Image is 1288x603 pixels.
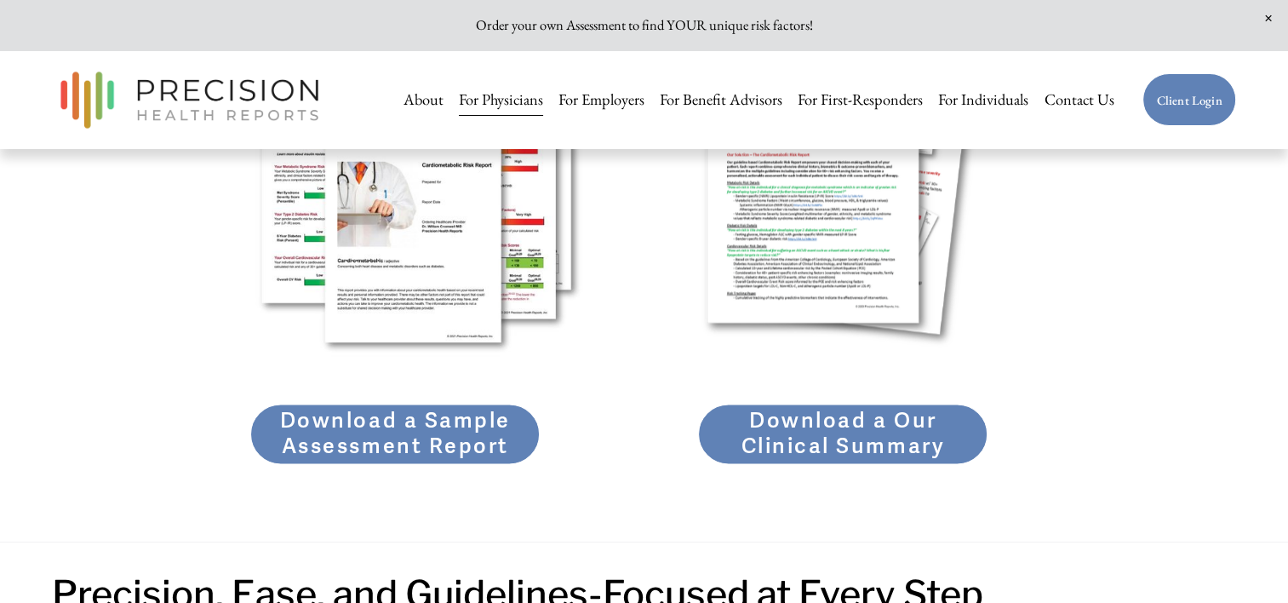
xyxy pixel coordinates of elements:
a: Contact Us [1044,83,1113,117]
a: For Individuals [938,83,1028,117]
a: For Employers [558,83,644,117]
a: For Benefit Advisors [660,83,782,117]
a: About [404,83,444,117]
iframe: Chat Widget [1203,521,1288,603]
img: Precision Health Reports [52,64,328,136]
a: Download a Our Clinical Summary [698,404,987,464]
a: Download a Sample Assessment Report [250,404,540,464]
a: Client Login [1142,73,1237,127]
a: For First-Responders [798,83,923,117]
a: For Physicians [459,83,543,117]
